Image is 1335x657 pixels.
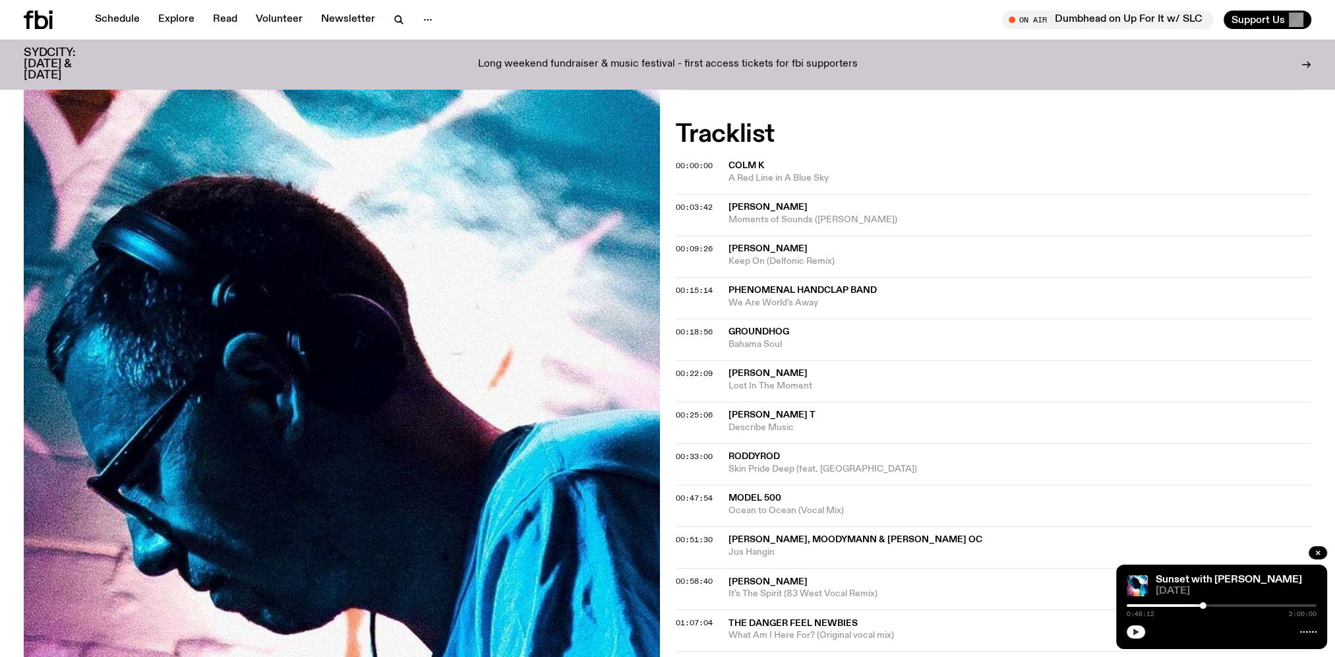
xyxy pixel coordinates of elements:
span: Phenomenal Handclap band [728,286,877,295]
img: Simon Caldwell stands side on, looking downwards. He has headphones on. Behind him is a brightly ... [1127,575,1148,596]
span: [PERSON_NAME], Moodymann & [PERSON_NAME] OC [728,535,982,544]
span: Ocean to Ocean (Vocal Mix) [728,505,1312,517]
a: Sunset with [PERSON_NAME] [1156,575,1302,585]
span: [PERSON_NAME] [728,203,808,212]
span: 00:09:26 [676,243,713,254]
span: A Red Line in A Blue Sky [728,172,1312,185]
span: Groundhog [728,327,789,336]
span: Describe Music [728,422,1312,434]
a: Newsletter [313,11,383,29]
button: 00:33:00 [676,453,713,460]
span: We Are World's Away [728,297,1312,309]
span: Moments of Sounds ([PERSON_NAME]) [728,214,1312,226]
span: 2:00:00 [1289,611,1317,617]
span: Keep On (Delfonic Remix) [728,255,1312,268]
span: Bahama Soul [728,338,1312,351]
span: 00:58:40 [676,576,713,586]
span: What Am I Here For? (Original vocal mix) [728,629,1312,642]
button: 00:51:30 [676,536,713,544]
span: 00:03:42 [676,202,713,212]
button: 00:18:56 [676,328,713,336]
button: 00:09:26 [676,245,713,253]
span: 00:47:54 [676,493,713,503]
span: 00:18:56 [676,327,713,337]
button: Support Us [1224,11,1311,29]
span: [PERSON_NAME] [728,577,808,586]
span: Lost In The Moment [728,380,1312,392]
span: [DATE] [1156,586,1317,596]
span: 00:15:14 [676,285,713,296]
span: Jus Hangin [728,546,1312,559]
h2: Tracklist [676,123,1312,146]
button: On AirDumbhead on Up For It w/ SLC [1002,11,1213,29]
span: 00:22:09 [676,368,713,379]
span: Support Us [1231,14,1285,26]
span: the Danger Feel Newbies [728,619,858,628]
span: [PERSON_NAME] [728,244,808,253]
button: 01:07:04 [676,619,713,627]
h3: SYDCITY: [DATE] & [DATE] [24,47,108,81]
span: [PERSON_NAME] T [728,410,816,420]
a: Volunteer [248,11,311,29]
span: 0:48:12 [1127,611,1154,617]
span: 00:33:00 [676,451,713,462]
span: Roddyrod [728,452,780,461]
span: 00:51:30 [676,534,713,545]
span: 00:00:00 [676,160,713,171]
button: 00:25:06 [676,412,713,419]
button: 00:22:09 [676,370,713,377]
button: 00:15:14 [676,287,713,294]
span: 01:07:04 [676,617,713,628]
span: It's The Spirit (83 West Vocal Remix) [728,588,1312,600]
span: Colm K [728,161,764,170]
span: [PERSON_NAME] [728,369,808,378]
span: 00:25:06 [676,410,713,420]
p: Long weekend fundraiser & music festival - first access tickets for fbi supporters [478,59,858,71]
a: Schedule [87,11,148,29]
span: Model 500 [728,493,781,503]
a: Read [205,11,245,29]
button: 00:00:00 [676,162,713,170]
a: Explore [150,11,202,29]
button: 00:58:40 [676,578,713,585]
button: 00:47:54 [676,495,713,502]
button: 00:03:42 [676,204,713,211]
span: Skin Pride Deep (feat. [GEOGRAPHIC_DATA]) [728,463,1312,476]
